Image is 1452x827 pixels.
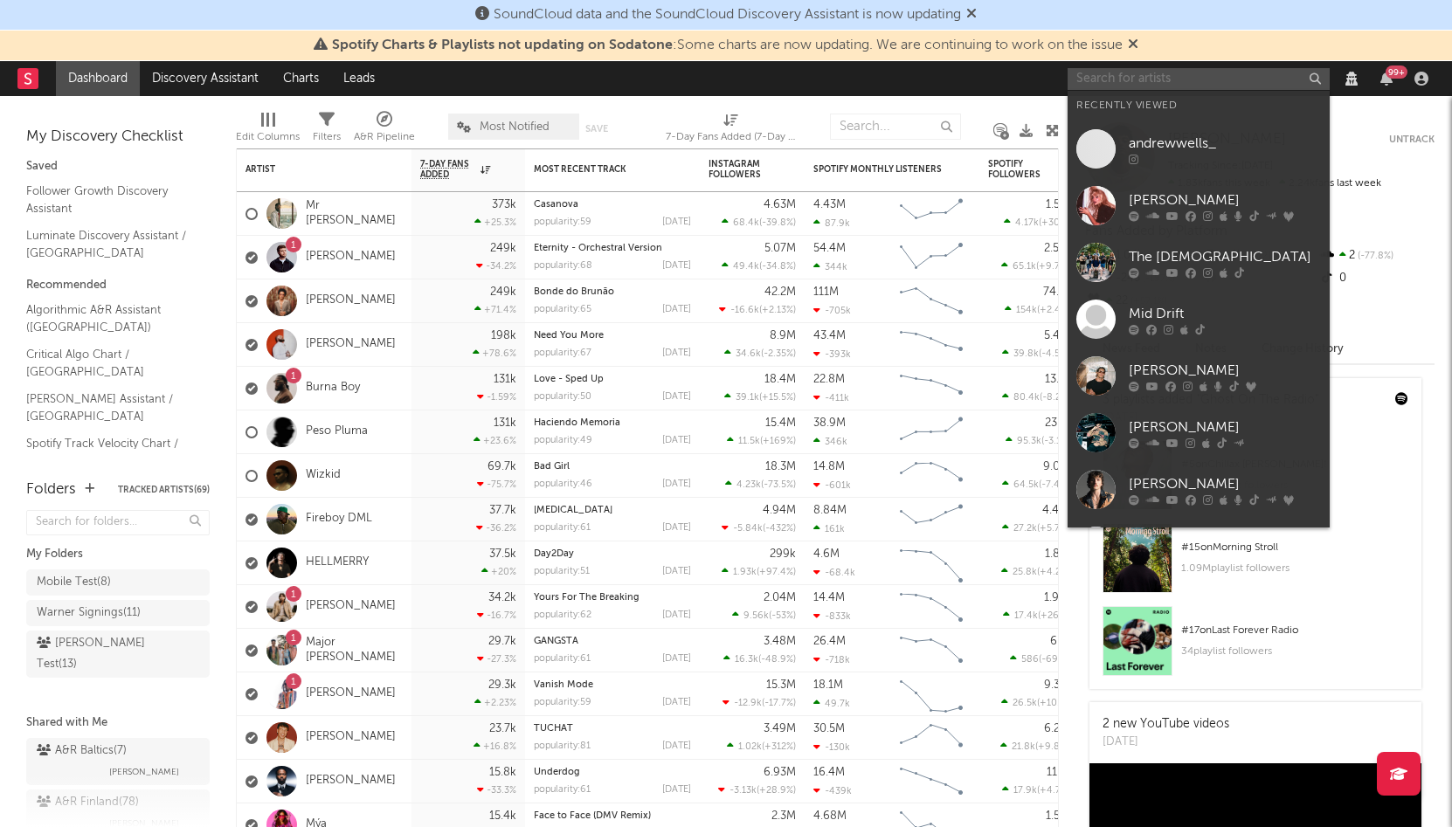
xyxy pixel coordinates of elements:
[813,199,846,210] div: 4.43M
[1129,360,1321,381] div: [PERSON_NAME]
[585,124,608,134] button: Save
[732,610,796,621] div: ( )
[477,653,516,665] div: -27.3 %
[892,323,971,367] svg: Chart title
[830,114,961,140] input: Search...
[473,348,516,359] div: +78.6 %
[481,566,516,577] div: +20 %
[762,262,793,272] span: -34.8 %
[56,61,140,96] a: Dashboard
[488,679,516,691] div: 29.3k
[722,522,796,534] div: ( )
[763,505,796,516] div: 4.94M
[763,437,793,446] span: +169 %
[1010,653,1075,665] div: ( )
[735,655,758,665] span: 16.3k
[1129,473,1321,494] div: [PERSON_NAME]
[331,61,387,96] a: Leads
[1006,435,1075,446] div: ( )
[662,610,691,620] div: [DATE]
[26,226,192,262] a: Luminate Discovery Assistant / [GEOGRAPHIC_DATA]
[892,672,971,716] svg: Chart title
[765,417,796,429] div: 15.4M
[764,199,796,210] div: 4.63M
[1040,306,1073,315] span: +2.42 %
[1017,437,1041,446] span: 95.3k
[534,768,580,777] a: Underdog
[534,593,691,603] div: Yours For The Breaking
[474,304,516,315] div: +71.4 %
[534,200,691,210] div: Casanova
[306,636,403,665] a: Major [PERSON_NAME]
[306,381,360,396] a: Burna Boy
[1181,641,1408,662] div: 34 playlist followers
[1128,38,1138,52] span: Dismiss
[37,603,141,624] div: Warner Signings ( 11 )
[724,348,796,359] div: ( )
[966,8,977,22] span: Dismiss
[743,611,769,621] span: 9.56k
[534,392,591,402] div: popularity: 50
[245,164,377,175] div: Artist
[26,434,192,470] a: Spotify Track Velocity Chart / [GEOGRAPHIC_DATA]
[813,548,840,560] div: 4.6M
[1016,306,1037,315] span: 154k
[534,610,591,620] div: popularity: 62
[1076,95,1321,116] div: Recently Viewed
[734,699,762,708] span: -12.9k
[1386,65,1407,79] div: 99 +
[1380,72,1393,86] button: 99+
[1355,252,1393,261] span: -77.8 %
[727,435,796,446] div: ( )
[662,654,691,664] div: [DATE]
[762,218,793,228] span: -39.8 %
[813,567,855,578] div: -68.4k
[1129,133,1321,154] div: andrewwells_
[813,164,944,175] div: Spotify Monthly Listeners
[534,549,574,559] a: Day2Day
[534,375,691,384] div: Love - Sped Up
[474,217,516,228] div: +25.3 %
[813,592,845,603] div: 14.4M
[892,541,971,585] svg: Chart title
[666,105,797,155] div: 7-Day Fans Added (7-Day Fans Added)
[534,287,691,297] div: Bonde do Brunão
[534,348,591,358] div: popularity: 67
[662,217,691,227] div: [DATE]
[37,741,127,762] div: A&R Baltics ( 7 )
[813,610,851,622] div: -833k
[662,567,691,576] div: [DATE]
[1003,610,1075,621] div: ( )
[1129,303,1321,324] div: Mid Drift
[1041,480,1073,490] span: -7.44 %
[892,410,971,454] svg: Chart title
[813,698,850,709] div: 49.7k
[724,391,796,403] div: ( )
[306,555,369,570] a: HELLMERRY
[1068,121,1330,177] a: andrewwells_
[1068,348,1330,404] a: [PERSON_NAME]
[534,637,578,646] a: GANGSTA
[1001,697,1075,708] div: ( )
[1129,417,1321,438] div: [PERSON_NAME]
[306,599,396,614] a: [PERSON_NAME]
[477,479,516,490] div: -75.7 %
[534,549,691,559] div: Day2Day
[534,331,604,341] a: Need You More
[26,156,210,177] div: Saved
[1015,218,1039,228] span: 4.17k
[487,461,516,472] div: 69.7k
[765,524,793,534] span: -432 %
[306,250,396,265] a: [PERSON_NAME]
[1041,655,1073,665] span: -69.3 %
[764,480,793,490] span: -73.5 %
[313,127,341,148] div: Filters
[306,512,372,527] a: Fireboy DML
[736,393,759,403] span: 39.1k
[1044,243,1075,254] div: 2.58M
[764,699,793,708] span: -17.7 %
[813,374,845,385] div: 22.8M
[771,611,793,621] span: -53 %
[733,218,759,228] span: 68.4k
[534,375,604,384] a: Love - Sped Up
